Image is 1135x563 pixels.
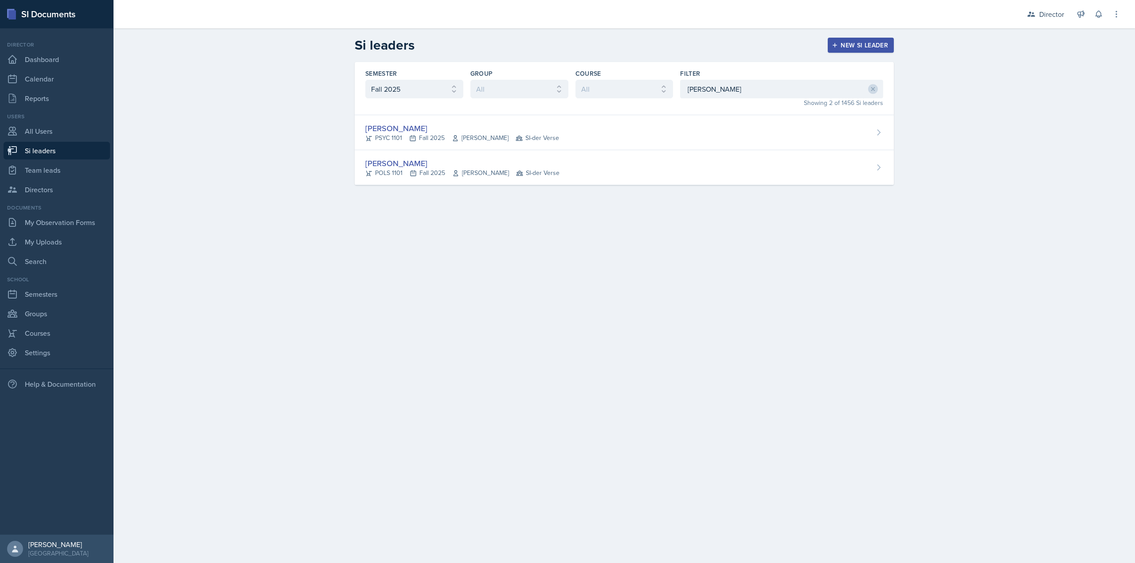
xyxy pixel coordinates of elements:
[4,324,110,342] a: Courses
[452,168,509,178] span: [PERSON_NAME]
[365,133,559,143] div: PSYC 1101 Fall 2025
[4,50,110,68] a: Dashboard
[4,181,110,198] a: Directors
[828,38,894,53] button: New Si leader
[4,161,110,179] a: Team leads
[452,133,509,143] span: [PERSON_NAME]
[365,122,559,134] div: [PERSON_NAME]
[4,204,110,212] div: Documents
[4,142,110,159] a: Si leaders
[28,549,88,558] div: [GEOGRAPHIC_DATA]
[4,233,110,251] a: My Uploads
[355,115,894,150] a: [PERSON_NAME] PSYC 1101Fall 2025[PERSON_NAME] SI-der Verse
[4,305,110,322] a: Groups
[355,37,415,53] h2: Si leaders
[4,122,110,140] a: All Users
[4,375,110,393] div: Help & Documentation
[1039,9,1064,19] div: Director
[516,133,559,143] span: SI-der Verse
[4,344,110,361] a: Settings
[355,150,894,185] a: [PERSON_NAME] POLS 1101Fall 2025[PERSON_NAME] SI-der Verse
[4,285,110,303] a: Semesters
[4,41,110,49] div: Director
[4,113,110,120] div: Users
[680,98,883,108] div: Showing 2 of 1456 Si leaders
[680,80,883,98] input: Filter
[4,214,110,231] a: My Observation Forms
[365,157,560,169] div: [PERSON_NAME]
[4,70,110,88] a: Calendar
[575,69,601,78] label: Course
[4,89,110,107] a: Reports
[365,69,397,78] label: Semester
[365,168,560,178] div: POLS 1101 Fall 2025
[470,69,493,78] label: Group
[4,252,110,270] a: Search
[680,69,700,78] label: Filter
[516,168,560,178] span: SI-der Verse
[28,540,88,549] div: [PERSON_NAME]
[834,42,888,49] div: New Si leader
[4,276,110,283] div: School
